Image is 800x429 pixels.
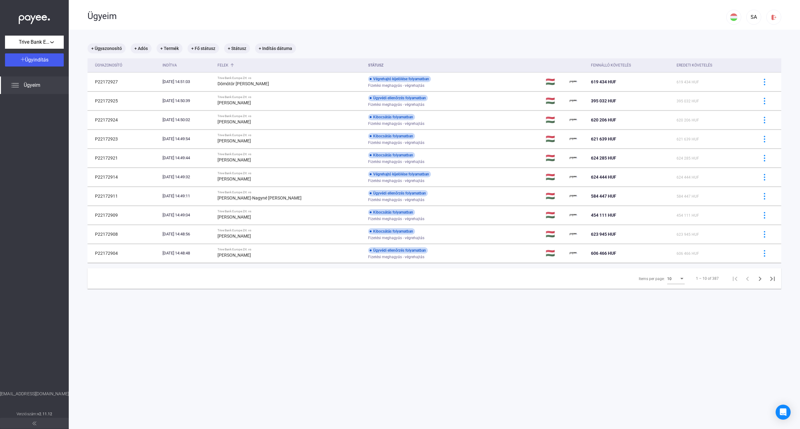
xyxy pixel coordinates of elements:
mat-chip: + Termék [157,43,182,53]
span: 624 444 HUF [677,175,699,180]
div: Kibocsátás folyamatban [368,209,415,215]
img: payee-logo [570,230,577,238]
span: Fizetési meghagyás - végrehajtás [368,139,424,146]
span: Fizetési meghagyás - végrehajtás [368,158,424,165]
strong: [PERSON_NAME]-Nagyné [PERSON_NAME] [217,195,302,200]
div: Ügyvédi ellenőrzés folyamatban [368,247,428,254]
div: Trive Bank Europe Zrt. vs [217,248,363,251]
div: [DATE] 14:48:56 [162,231,212,237]
img: HU [730,13,737,21]
span: Fizetési meghagyás - végrehajtás [368,253,424,261]
div: Trive Bank Europe Zrt. vs [217,171,363,175]
td: P22172909 [87,206,160,224]
span: 10 [667,277,672,281]
img: white-payee-white-dot.svg [19,12,50,24]
span: Ügyeim [24,81,40,89]
img: more-blue [761,98,768,104]
span: 606 466 HUF [591,251,616,256]
div: Fennálló követelés [591,62,672,69]
span: 619 434 HUF [591,79,616,84]
div: Ügyeim [87,11,726,22]
div: Kibocsátás folyamatban [368,133,415,139]
img: more-blue [761,117,768,123]
span: 621 639 HUF [677,137,699,141]
span: Trive Bank Europe Zrt. [19,38,50,46]
mat-select: Items per page: [667,275,685,282]
button: more-blue [758,113,771,126]
div: Trive Bank Europe Zrt. vs [217,95,363,99]
strong: [PERSON_NAME] [217,138,251,143]
div: [DATE] 14:51:03 [162,79,212,85]
td: 🇭🇺 [543,91,567,110]
span: Fizetési meghagyás - végrehajtás [368,177,424,185]
img: more-blue [761,250,768,257]
button: Ügyindítás [5,53,64,67]
button: more-blue [758,151,771,165]
strong: [PERSON_NAME] [217,100,251,105]
img: payee-logo [570,154,577,162]
td: 🇭🇺 [543,168,567,186]
div: Ügyazonosító [95,62,122,69]
span: Ügyindítás [25,57,48,63]
button: Previous page [741,272,754,285]
span: 454 111 HUF [677,213,699,218]
div: Trive Bank Europe Zrt. vs [217,133,363,137]
td: P22172925 [87,91,160,110]
strong: [PERSON_NAME] [217,234,251,239]
img: more-blue [761,155,768,161]
div: [DATE] 14:49:32 [162,174,212,180]
img: more-blue [761,79,768,85]
span: 619 434 HUF [677,80,699,84]
button: more-blue [758,228,771,241]
div: [DATE] 14:49:11 [162,193,212,199]
img: more-blue [761,212,768,219]
div: Ügyvédi ellenőrzés folyamatban [368,190,428,196]
strong: Dömötör [PERSON_NAME] [217,81,269,86]
button: more-blue [758,170,771,184]
span: Fizetési meghagyás - végrehajtás [368,234,424,242]
img: payee-logo [570,192,577,200]
td: P22172914 [87,168,160,186]
button: logout-red [766,10,781,25]
button: Next page [754,272,766,285]
strong: [PERSON_NAME] [217,253,251,258]
span: Fizetési meghagyás - végrehajtás [368,101,424,108]
div: Trive Bank Europe Zrt. vs [217,229,363,232]
img: payee-logo [570,78,577,86]
div: Ügyazonosító [95,62,157,69]
div: [DATE] 14:48:48 [162,250,212,256]
img: payee-logo [570,249,577,257]
div: [DATE] 14:49:04 [162,212,212,218]
div: [DATE] 14:50:02 [162,117,212,123]
div: Felek [217,62,228,69]
div: Indítva [162,62,212,69]
span: 584 447 HUF [677,194,699,199]
mat-chip: + Adós [131,43,152,53]
span: 621 639 HUF [591,136,616,141]
mat-chip: + Fő státusz [187,43,219,53]
div: Ügyvédi ellenőrzés folyamatban [368,95,428,101]
span: 620 206 HUF [677,118,699,122]
th: Státusz [366,58,543,72]
td: P22172904 [87,244,160,263]
button: Last page [766,272,779,285]
span: 623 945 HUF [591,232,616,237]
img: more-blue [761,193,768,200]
span: 624 444 HUF [591,175,616,180]
button: more-blue [758,94,771,107]
div: Indítva [162,62,177,69]
span: 620 206 HUF [591,117,616,122]
div: [DATE] 14:49:54 [162,136,212,142]
td: 🇭🇺 [543,111,567,129]
div: Végrehajtó kijelölése folyamatban [368,171,431,177]
div: [DATE] 14:49:44 [162,155,212,161]
td: P22172923 [87,130,160,148]
mat-chip: + Ügyazonosító [87,43,126,53]
span: 454 111 HUF [591,213,616,218]
strong: v2.11.12 [37,412,52,416]
img: more-blue [761,231,768,238]
div: Eredeti követelés [677,62,750,69]
strong: [PERSON_NAME] [217,176,251,181]
img: payee-logo [570,116,577,124]
div: Kibocsátás folyamatban [368,228,415,234]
